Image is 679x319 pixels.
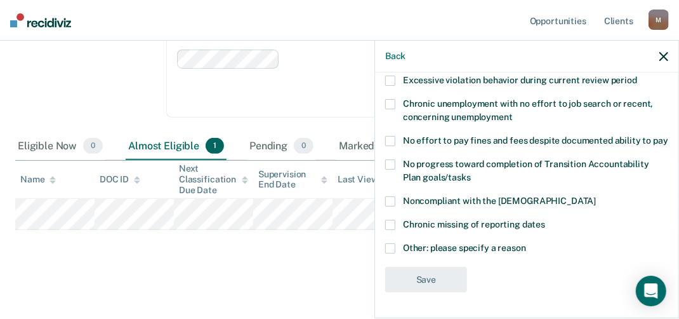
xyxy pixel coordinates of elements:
[338,174,399,185] div: Last Viewed
[100,174,140,185] div: DOC ID
[10,13,71,27] img: Recidiviz
[636,276,666,306] div: Open Intercom Messenger
[247,133,316,161] div: Pending
[15,133,105,161] div: Eligible Now
[403,98,654,122] span: Chronic unemployment with no effort to job search or recent, concerning unemployment
[20,174,56,185] div: Name
[385,51,405,62] button: Back
[403,135,668,146] span: No effort to pay fines and fees despite documented ability to pay
[179,163,248,195] div: Next Classification Due Date
[258,169,327,191] div: Supervision End Date
[336,133,448,161] div: Marked Ineligible
[649,10,669,30] div: M
[403,159,649,182] span: No progress toward completion of Transition Accountability Plan goals/tasks
[294,138,313,154] span: 0
[385,267,467,293] button: Save
[83,138,103,154] span: 0
[403,75,637,85] span: Excessive violation behavior during current review period
[403,243,526,253] span: Other: please specify a reason
[126,133,227,161] div: Almost Eligible
[403,219,545,229] span: Chronic missing of reporting dates
[403,196,596,206] span: Noncompliant with the [DEMOGRAPHIC_DATA]
[206,138,224,154] span: 1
